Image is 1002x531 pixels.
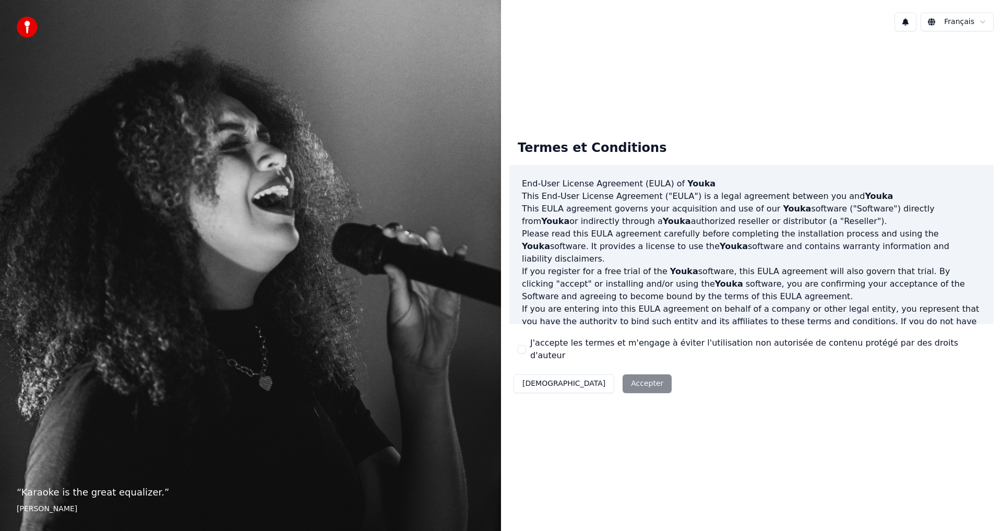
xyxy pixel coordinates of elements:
p: Please read this EULA agreement carefully before completing the installation process and using th... [522,228,981,265]
p: “ Karaoke is the great equalizer. ” [17,485,484,500]
span: Youka [715,279,743,289]
span: Youka [783,204,811,214]
p: This End-User License Agreement ("EULA") is a legal agreement between you and [522,190,981,203]
span: Youka [522,241,550,251]
footer: [PERSON_NAME] [17,504,484,514]
button: [DEMOGRAPHIC_DATA] [514,374,614,393]
span: Youka [865,191,893,201]
span: Youka [663,216,691,226]
span: Youka [670,266,698,276]
p: If you register for a free trial of the software, this EULA agreement will also govern that trial... [522,265,981,303]
p: This EULA agreement governs your acquisition and use of our software ("Software") directly from o... [522,203,981,228]
span: Youka [687,179,715,188]
span: Youka [720,241,748,251]
div: Termes et Conditions [509,132,675,165]
img: youka [17,17,38,38]
label: J'accepte les termes et m'engage à éviter l'utilisation non autorisée de contenu protégé par des ... [530,337,985,362]
span: Youka [541,216,569,226]
p: If you are entering into this EULA agreement on behalf of a company or other legal entity, you re... [522,303,981,353]
h3: End-User License Agreement (EULA) of [522,178,981,190]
